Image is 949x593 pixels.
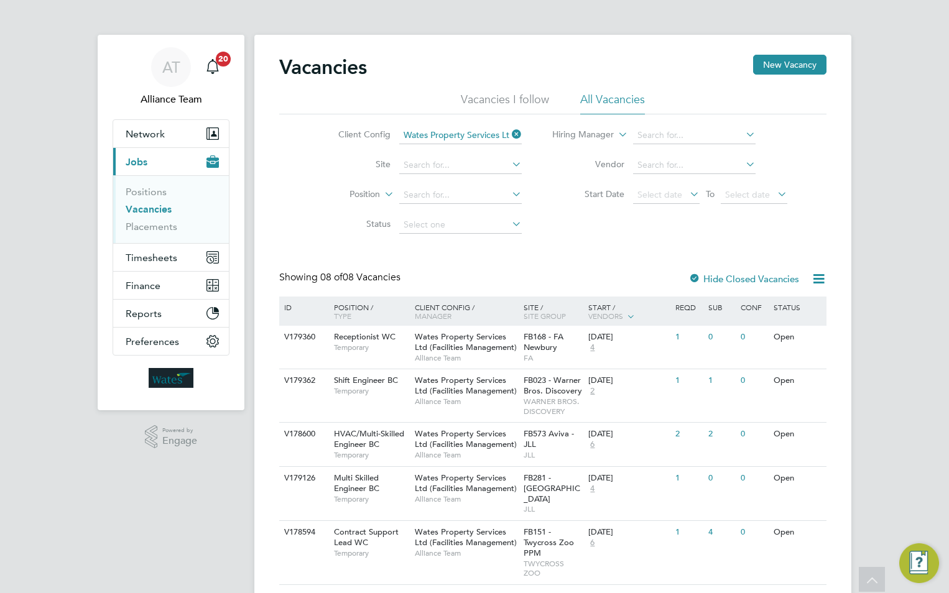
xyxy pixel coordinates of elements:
div: Status [771,296,825,318]
span: FA [524,353,583,363]
div: [DATE] [588,473,669,484]
input: Search for... [633,157,756,174]
span: Site Group [524,311,566,321]
span: Temporary [334,494,409,504]
label: Vendor [553,159,624,170]
span: 08 of [320,271,343,283]
span: Wates Property Services Ltd (Facilities Management) [415,375,517,396]
div: Open [771,467,825,490]
div: ID [281,296,325,318]
div: Open [771,423,825,446]
span: Temporary [334,450,409,460]
span: Shift Engineer BC [334,375,398,385]
span: FB151 - Twycross Zoo PPM [524,526,574,558]
div: Client Config / [412,296,521,326]
span: Contract Support Lead WC [334,526,399,548]
span: Alliance Team [113,92,229,107]
label: Hiring Manager [542,129,614,141]
span: Select date [637,189,682,200]
span: Temporary [334,548,409,558]
span: JLL [524,450,583,460]
span: Select date [725,189,770,200]
span: FB281 - [GEOGRAPHIC_DATA] [524,472,580,504]
div: 1 [672,369,705,392]
div: V179360 [281,326,325,349]
span: Vendors [588,311,623,321]
span: Timesheets [126,252,177,264]
span: Alliance Team [415,397,517,407]
button: Timesheets [113,244,229,271]
span: Receptionist WC [334,331,396,342]
label: Start Date [553,188,624,200]
span: Alliance Team [415,494,517,504]
div: 2 [705,423,738,446]
input: Search for... [399,157,522,174]
div: Open [771,326,825,349]
span: Manager [415,311,451,321]
span: Finance [126,280,160,292]
li: Vacancies I follow [461,92,549,114]
input: Search for... [399,127,522,144]
label: Hide Closed Vacancies [688,273,799,285]
a: Powered byEngage [145,425,198,449]
a: ATAlliance Team [113,47,229,107]
span: JLL [524,504,583,514]
div: V179126 [281,467,325,490]
div: 0 [705,467,738,490]
span: Wates Property Services Ltd (Facilities Management) [415,526,517,548]
div: 0 [738,326,770,349]
nav: Main navigation [98,35,244,410]
a: 20 [200,47,225,87]
span: Alliance Team [415,548,517,558]
div: Showing [279,271,403,284]
button: Finance [113,272,229,299]
span: FB023 - Warner Bros. Discovery [524,375,582,396]
div: 0 [738,467,770,490]
span: HVAC/Multi-Skilled Engineer BC [334,428,404,449]
div: 0 [738,521,770,544]
span: 2 [588,386,596,397]
span: Preferences [126,336,179,347]
a: Vacancies [126,203,172,215]
div: [DATE] [588,527,669,538]
div: Open [771,521,825,544]
div: 1 [672,467,705,490]
button: Network [113,120,229,147]
h2: Vacancies [279,55,367,80]
span: 20 [216,52,231,67]
div: 2 [672,423,705,446]
span: FB168 - FA Newbury [524,331,563,352]
div: [DATE] [588,332,669,342]
span: 4 [588,484,596,494]
span: Temporary [334,386,409,396]
div: Start / [585,296,672,328]
span: 08 Vacancies [320,271,400,283]
div: 1 [672,326,705,349]
button: Engage Resource Center [899,543,939,583]
li: All Vacancies [580,92,645,114]
div: Site / [521,296,586,326]
span: Jobs [126,156,147,168]
img: wates-logo-retina.png [149,368,193,388]
span: 4 [588,342,596,353]
span: Engage [162,436,197,446]
div: Jobs [113,175,229,243]
div: Position / [325,296,412,326]
label: Position [308,188,380,201]
div: Open [771,369,825,392]
span: Powered by [162,425,197,436]
div: 0 [738,423,770,446]
span: Alliance Team [415,353,517,363]
label: Status [319,218,391,229]
div: Conf [738,296,770,318]
div: [DATE] [588,429,669,439]
span: FB573 Aviva - JLL [524,428,574,449]
span: Wates Property Services Ltd (Facilities Management) [415,472,517,494]
span: Network [126,128,165,140]
span: WARNER BROS. DISCOVERY [524,397,583,416]
span: Alliance Team [415,450,517,460]
a: Placements [126,221,177,232]
input: Select one [399,216,522,234]
span: Wates Property Services Ltd (Facilities Management) [415,428,517,449]
button: Reports [113,300,229,327]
